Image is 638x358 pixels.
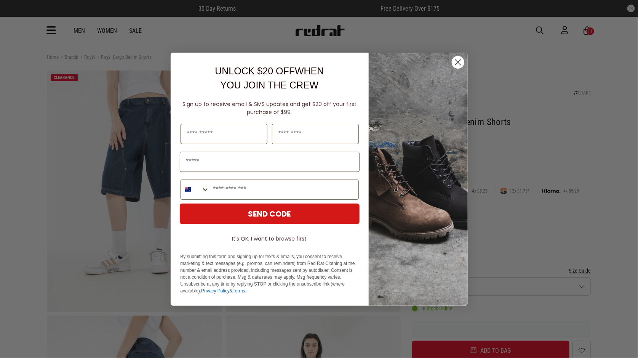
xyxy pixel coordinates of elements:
[181,124,267,144] input: First Name
[6,3,29,26] button: Open LiveChat chat widget
[182,100,357,116] span: Sign up to receive email & SMS updates and get $20 off your first purchase of $99.
[185,186,191,193] img: New Zealand
[215,66,295,76] span: UNLOCK $20 OFF
[451,56,465,69] button: Close dialog
[180,152,360,172] input: Email
[295,66,324,76] span: WHEN
[181,180,209,199] button: Search Countries
[221,80,319,90] span: YOU JOIN THE CREW
[233,288,245,294] a: Terms
[369,53,468,306] img: f7662613-148e-4c88-9575-6c6b5b55a647.jpeg
[201,288,230,294] a: Privacy Policy
[180,204,360,224] button: SEND CODE
[181,253,359,294] p: By submitting this form and signing up for texts & emails, you consent to receive marketing & tex...
[180,232,360,246] button: It's OK, I want to browse first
